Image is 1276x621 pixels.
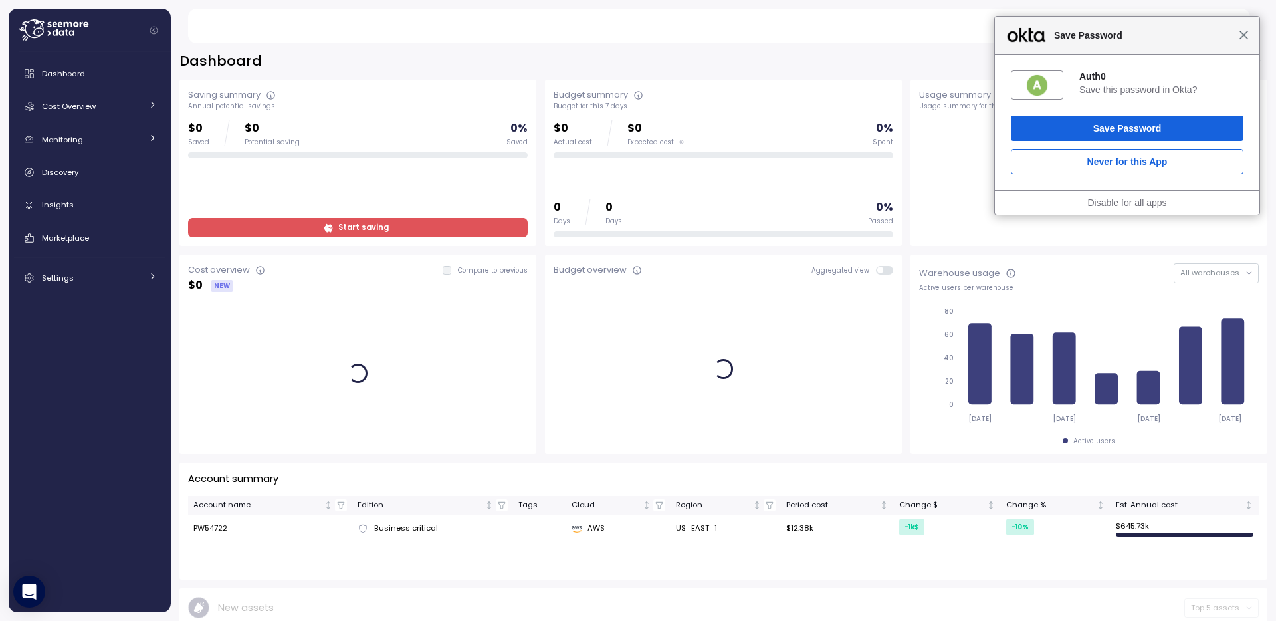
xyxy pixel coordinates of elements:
a: Marketplace [14,225,165,251]
p: $0 [188,120,209,138]
td: $12.38k [781,515,894,542]
tspan: [DATE] [969,414,992,423]
div: Spent [873,138,893,147]
span: Discovery [42,167,78,178]
tspan: [DATE] [1138,414,1161,423]
p: 0 % [876,120,893,138]
p: 0 % [876,199,893,217]
th: Account nameNot sorted [188,496,352,515]
div: -10 % [1006,519,1034,535]
a: Cost Overview [14,93,165,120]
div: Saved [506,138,528,147]
a: Monitoring [14,126,165,153]
span: Marketplace [42,233,89,243]
div: Account name [193,499,322,511]
div: Not sorted [1096,501,1105,510]
div: Edition [358,499,482,511]
span: Settings [42,273,74,283]
div: Tags [518,499,561,511]
div: Active users per warehouse [919,283,1259,293]
a: Start saving [188,218,528,237]
div: Auth0 [1079,70,1243,82]
div: Save this password in Okta? [1079,84,1243,96]
p: $ 0 [188,277,203,295]
a: Insights [14,192,165,219]
div: Passed [868,217,893,226]
th: Change %Not sorted [1001,496,1111,515]
div: Budget for this 7 days [554,102,893,111]
tspan: 0 [949,400,954,409]
span: Insights [42,199,74,210]
tspan: 40 [944,354,954,362]
a: Disable for all apps [1087,197,1166,208]
a: Dashboard [14,61,165,87]
p: $0 [245,120,300,138]
tspan: [DATE] [1219,414,1242,423]
div: Actual cost [554,138,592,147]
td: $ 645.73k [1111,515,1259,542]
p: Account summary [188,471,278,487]
button: All warehouses [1174,263,1259,283]
div: Not sorted [752,501,762,510]
button: Never for this App [1011,149,1243,174]
div: Saving summary [188,88,261,102]
div: Open Intercom Messenger [13,576,45,608]
div: Days [554,217,570,226]
span: Cost Overview [42,101,96,112]
span: Business critical [374,523,438,535]
div: Saved [188,138,209,147]
div: Change $ [899,499,984,511]
button: Collapse navigation [146,25,162,35]
p: 0 % [510,120,528,138]
tspan: 20 [945,377,954,386]
div: Period cost [786,499,877,511]
th: Change $Not sorted [894,496,1001,515]
div: Usage summary [919,88,991,102]
span: Dashboard [42,68,85,79]
span: Save Password [1047,27,1239,43]
span: Aggregated view [811,266,876,275]
tspan: 60 [944,330,954,339]
p: $0 [627,120,684,138]
div: Days [605,217,622,226]
div: Not sorted [1244,501,1253,510]
th: EditionNot sorted [352,496,513,515]
div: Est. Annual cost [1116,499,1242,511]
button: Save Password [1011,116,1243,141]
th: CloudNot sorted [566,496,671,515]
div: Not sorted [879,501,889,510]
p: $0 [554,120,592,138]
div: Not sorted [484,501,494,510]
span: All warehouses [1180,267,1239,278]
div: Not sorted [324,501,333,510]
th: RegionNot sorted [671,496,781,515]
td: US_EAST_1 [671,515,781,542]
img: 8VmfUXAAAABklEQVQDACnW1rNnVkL3AAAAAElFTkSuQmCC [1025,74,1049,97]
div: Cloud [572,499,640,511]
div: Region [676,499,750,511]
div: Warehouse usage [919,267,1000,280]
span: Expected cost [627,138,674,147]
div: Budget overview [554,263,627,277]
div: Active users [1073,437,1115,446]
div: AWS [572,523,665,535]
span: Monitoring [42,134,83,145]
div: Annual potential savings [188,102,528,111]
div: Potential saving [245,138,300,147]
div: NEW [211,280,233,292]
p: 0 [605,199,622,217]
span: Close [1239,30,1249,40]
div: Usage summary for the past 7 days [919,102,1259,111]
a: Discovery [14,159,165,186]
div: Not sorted [986,501,996,510]
div: Budget summary [554,88,628,102]
h2: Dashboard [179,52,262,71]
div: -1k $ [899,519,924,535]
div: Cost overview [188,263,250,277]
p: Compare to previous [458,266,528,275]
p: 0 [554,199,570,217]
td: PW54722 [188,515,352,542]
tspan: 80 [944,307,954,316]
a: Settings [14,265,165,291]
th: Period costNot sorted [781,496,894,515]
